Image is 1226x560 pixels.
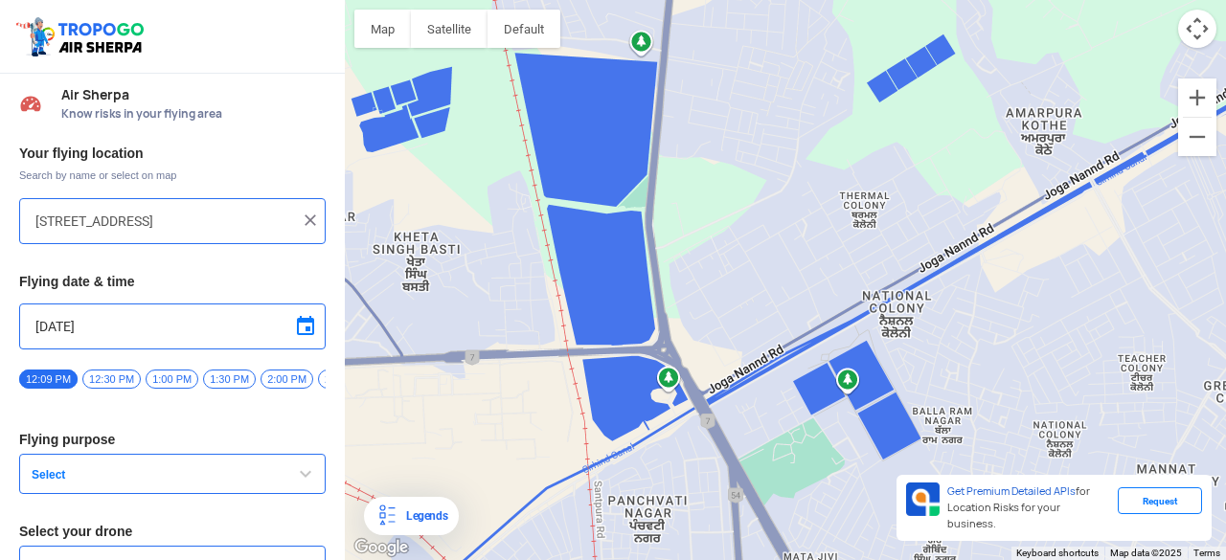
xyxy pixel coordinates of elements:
[1178,78,1216,117] button: Zoom in
[19,525,326,538] h3: Select your drone
[1118,487,1202,514] div: Request
[19,433,326,446] h3: Flying purpose
[24,467,263,482] span: Select
[1193,548,1220,558] a: Terms
[375,504,398,527] img: Legends
[350,535,413,560] img: Google
[354,10,411,48] button: Show street map
[947,484,1076,498] span: Get Premium Detailed APIs
[14,14,150,58] img: ic_tgdronemaps.svg
[203,370,256,389] span: 1:30 PM
[906,482,940,516] img: Premium APIs
[19,92,42,115] img: Risk Scores
[301,211,320,230] img: ic_close.png
[82,370,141,389] span: 12:30 PM
[1178,118,1216,156] button: Zoom out
[35,210,295,233] input: Search your flying location
[350,535,413,560] a: Open this area in Google Maps (opens a new window)
[61,87,326,102] span: Air Sherpa
[1110,548,1182,558] span: Map data ©2025
[19,168,326,183] span: Search by name or select on map
[35,315,309,338] input: Select Date
[398,504,447,527] div: Legends
[940,482,1118,533] div: for Location Risks for your business.
[1016,547,1099,560] button: Keyboard shortcuts
[146,370,198,389] span: 1:00 PM
[261,370,313,389] span: 2:00 PM
[1178,10,1216,48] button: Map camera controls
[19,370,78,389] span: 12:09 PM
[19,454,326,494] button: Select
[19,146,326,160] h3: Your flying location
[318,370,371,389] span: 2:30 PM
[411,10,488,48] button: Show satellite imagery
[61,106,326,122] span: Know risks in your flying area
[19,275,326,288] h3: Flying date & time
